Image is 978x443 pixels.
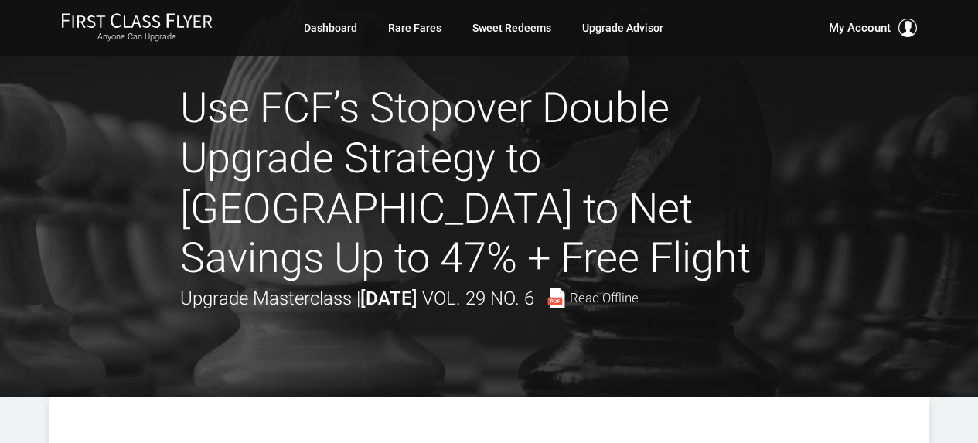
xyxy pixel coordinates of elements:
div: Upgrade Masterclass | [180,284,639,313]
a: Dashboard [304,14,357,42]
span: My Account [829,19,891,37]
img: pdf-file.svg [547,288,566,308]
h1: Use FCF’s Stopover Double Upgrade Strategy to [GEOGRAPHIC_DATA] to Net Savings Up to 47% + Free F... [180,83,799,284]
a: Rare Fares [388,14,441,42]
a: Sweet Redeems [472,14,551,42]
span: Vol. 29 No. 6 [422,288,534,309]
img: First Class Flyer [61,12,213,29]
button: My Account [829,19,917,37]
strong: [DATE] [360,288,417,309]
span: Read Offline [570,291,639,305]
a: First Class FlyerAnyone Can Upgrade [61,12,213,43]
a: Read Offline [547,288,639,308]
a: Upgrade Advisor [582,14,663,42]
small: Anyone Can Upgrade [61,32,213,43]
